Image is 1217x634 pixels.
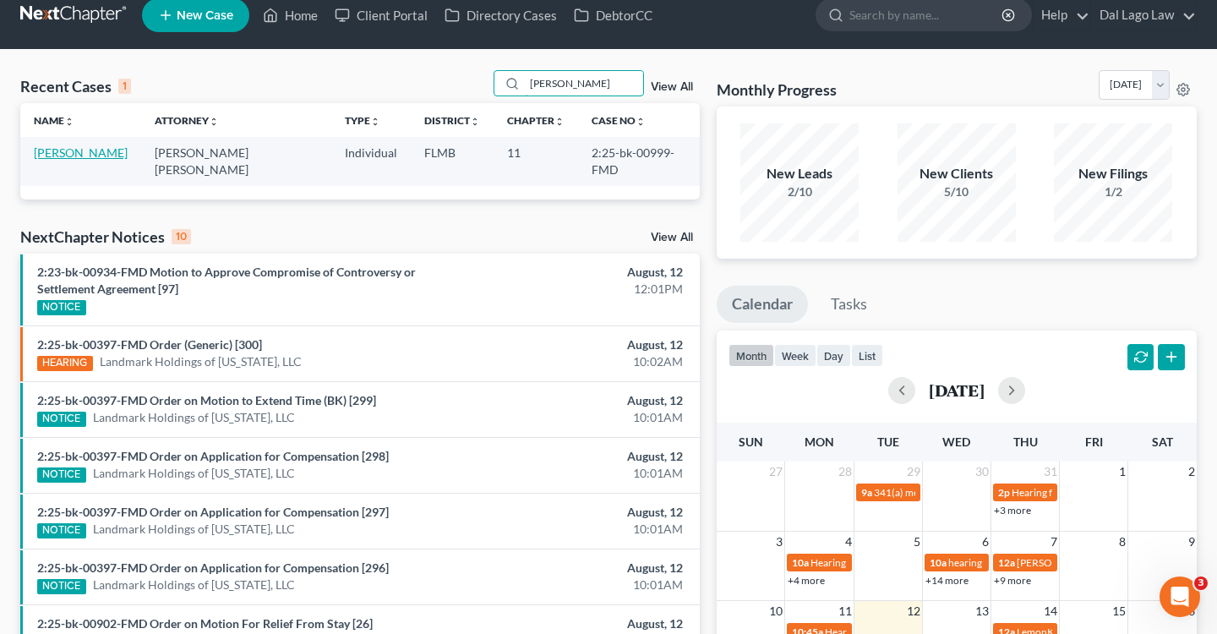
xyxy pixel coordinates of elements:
div: 10:01AM [478,577,682,593]
span: 6 [980,532,991,552]
i: unfold_more [64,117,74,127]
a: Landmark Holdings of [US_STATE], LLC [93,465,295,482]
div: NOTICE [37,300,86,315]
a: 2:25-bk-00397-FMD Order (Generic) [300] [37,337,262,352]
span: 341(a) meeting for [874,486,956,499]
span: Sat [1152,435,1173,449]
span: 30 [974,462,991,482]
span: 1 [1117,462,1127,482]
button: month [729,344,774,367]
div: 2/10 [740,183,859,200]
a: Attorneyunfold_more [155,114,219,127]
button: day [816,344,851,367]
span: 3 [774,532,784,552]
span: 11 [837,601,854,621]
span: 12 [905,601,922,621]
a: Typeunfold_more [345,114,380,127]
span: 14 [1042,601,1059,621]
a: Landmark Holdings of [US_STATE], LLC [93,521,295,538]
span: 28 [837,462,854,482]
a: +4 more [788,574,825,587]
span: Thu [1013,435,1038,449]
div: NOTICE [37,467,86,483]
div: 12:01PM [478,281,682,298]
i: unfold_more [636,117,646,127]
span: Sun [739,435,763,449]
span: 15 [1111,601,1127,621]
i: unfold_more [370,117,380,127]
span: Fri [1085,435,1103,449]
div: 10:02AM [478,353,682,370]
a: +14 more [925,574,969,587]
div: 10 [172,229,191,244]
div: 5/10 [898,183,1016,200]
span: 4 [843,532,854,552]
span: Hearing for [810,556,861,569]
span: 9a [861,486,872,499]
span: 31 [1042,462,1059,482]
div: Recent Cases [20,76,131,96]
a: Landmark Holdings of [US_STATE], LLC [100,353,302,370]
h3: Monthly Progress [717,79,837,100]
button: list [851,344,883,367]
span: 2 [1187,462,1197,482]
div: NOTICE [37,523,86,538]
span: 10a [930,556,947,569]
a: Calendar [717,286,808,323]
a: 2:23-bk-00934-FMD Motion to Approve Compromise of Controversy or Settlement Agreement [97] [37,265,416,296]
span: 10 [767,601,784,621]
h2: [DATE] [929,381,985,399]
a: View All [651,232,693,243]
span: 13 [974,601,991,621]
div: 1 [118,79,131,94]
i: unfold_more [470,117,480,127]
a: View All [651,81,693,93]
span: Hearing for [1012,486,1062,499]
a: Tasks [816,286,882,323]
iframe: Intercom live chat [1160,577,1200,617]
span: 12a [998,556,1015,569]
a: 2:25-bk-00902-FMD Order on Motion For Relief From Stay [26] [37,616,373,631]
td: 2:25-bk-00999-FMD [578,137,700,185]
span: Wed [942,435,970,449]
div: New Clients [898,164,1016,183]
a: 2:25-bk-00397-FMD Order on Application for Compensation [297] [37,505,389,519]
div: New Leads [740,164,859,183]
div: NextChapter Notices [20,227,191,247]
span: 2p [998,486,1010,499]
span: hearing for [948,556,997,569]
div: 10:01AM [478,409,682,426]
div: 10:01AM [478,521,682,538]
span: 8 [1117,532,1127,552]
div: August, 12 [478,392,682,409]
div: August, 12 [478,448,682,465]
div: NOTICE [37,412,86,427]
div: August, 12 [478,504,682,521]
div: 1/2 [1054,183,1172,200]
i: unfold_more [554,117,565,127]
span: 7 [1049,532,1059,552]
td: 11 [494,137,578,185]
span: New Case [177,9,233,22]
input: Search by name... [525,71,643,96]
button: week [774,344,816,367]
a: 2:25-bk-00397-FMD Order on Motion to Extend Time (BK) [299] [37,393,376,407]
span: 29 [905,462,922,482]
div: New Filings [1054,164,1172,183]
div: August, 12 [478,560,682,577]
td: Individual [331,137,411,185]
i: unfold_more [209,117,219,127]
span: 3 [1194,577,1208,590]
a: 2:25-bk-00397-FMD Order on Application for Compensation [298] [37,449,389,463]
a: Districtunfold_more [424,114,480,127]
div: August, 12 [478,615,682,632]
span: 27 [767,462,784,482]
div: HEARING [37,356,93,371]
span: Tue [877,435,899,449]
a: +9 more [994,574,1031,587]
a: Case Nounfold_more [592,114,646,127]
div: August, 12 [478,264,682,281]
div: 10:01AM [478,465,682,482]
span: Mon [805,435,834,449]
div: NOTICE [37,579,86,594]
